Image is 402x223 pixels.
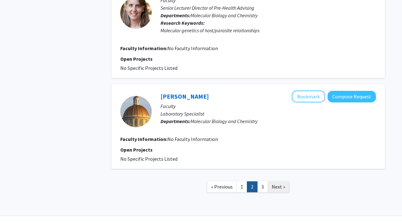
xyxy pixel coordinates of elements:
[120,156,177,162] span: No Specific Projects Listed
[111,175,385,200] nav: Page navigation
[167,45,218,51] span: No Faculty Information
[160,4,376,12] p: Senior Lecturer Director of Pre-Health Advising
[120,55,376,63] p: Open Projects
[160,20,205,26] b: Research Keywords:
[268,181,289,192] a: Next
[120,136,167,142] b: Faculty Information:
[207,181,237,192] a: Previous
[120,146,376,153] p: Open Projects
[236,181,247,192] a: 1
[257,181,268,192] a: 3
[160,102,376,110] p: Faculty
[292,91,325,102] button: Add Rodolfo Hamblin to Bookmarks
[211,184,233,190] span: « Previous
[167,136,218,142] span: No Faculty Information
[247,181,258,192] a: 2
[191,118,258,124] span: Molecular Biology and Chemistry
[160,27,376,34] div: Molecular genetics of host/parasite relationships
[328,91,376,102] button: Compose Request to Rodolfo Hamblin
[160,110,376,117] p: Laboratory Specialist
[160,118,191,124] b: Departments:
[160,92,209,100] a: [PERSON_NAME]
[191,12,258,18] span: Molecular Biology and Chemistry
[160,12,191,18] b: Departments:
[120,45,167,51] b: Faculty Information:
[120,65,177,71] span: No Specific Projects Listed
[272,184,285,190] span: Next »
[5,195,27,218] iframe: Chat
